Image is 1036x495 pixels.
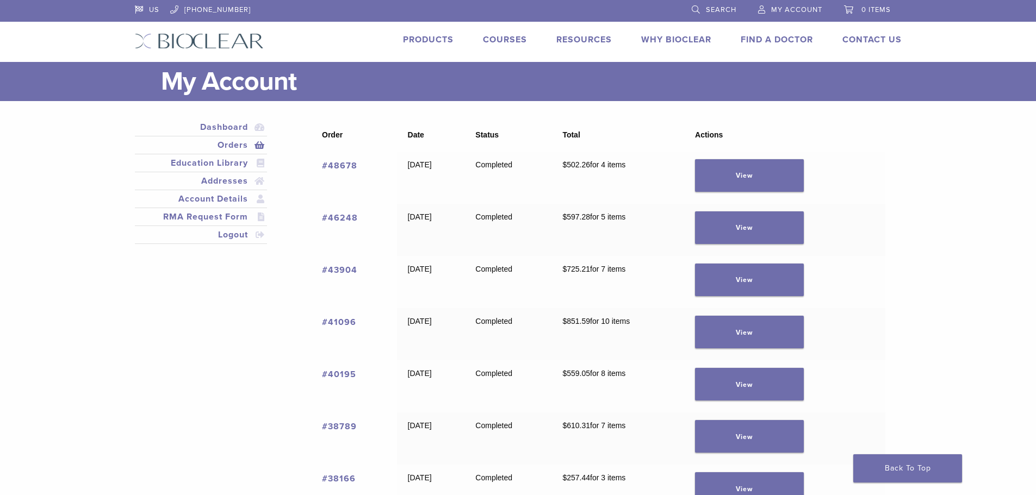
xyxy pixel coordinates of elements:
time: [DATE] [408,473,432,482]
a: Contact Us [842,34,902,45]
a: Account Details [137,192,265,205]
a: RMA Request Form [137,210,265,223]
span: 597.28 [562,212,590,221]
span: 725.21 [562,265,590,273]
a: View order 43904 [695,264,804,296]
td: for 4 items [552,152,685,204]
span: My Account [771,5,822,14]
td: for 7 items [552,412,685,465]
span: 502.26 [562,160,590,169]
td: for 10 items [552,308,685,360]
a: Resources [556,34,612,45]
span: $ [562,265,567,273]
a: View order 41096 [695,316,804,348]
td: Completed [465,152,552,204]
a: Education Library [137,156,265,170]
a: View order number 38789 [322,421,357,432]
a: View order number 46248 [322,212,358,223]
a: Why Bioclear [641,34,711,45]
time: [DATE] [408,317,432,325]
span: 0 items [861,5,891,14]
td: Completed [465,256,552,308]
a: Find A Doctor [741,34,813,45]
a: Addresses [137,174,265,187]
td: for 8 items [552,360,685,412]
span: 851.59 [562,317,590,325]
a: Dashboard [137,121,265,134]
h1: My Account [161,62,902,101]
span: Total [562,130,580,139]
a: View order 48678 [695,159,804,192]
td: for 5 items [552,204,685,256]
time: [DATE] [408,212,432,221]
a: View order 40195 [695,368,804,400]
span: $ [562,212,567,221]
time: [DATE] [408,160,432,169]
td: Completed [465,360,552,412]
a: View order number 48678 [322,160,357,171]
a: View order number 40195 [322,369,356,380]
a: View order number 38166 [322,473,356,484]
span: Search [706,5,736,14]
span: $ [562,421,567,430]
a: Products [403,34,454,45]
span: $ [562,317,567,325]
span: 559.05 [562,369,590,378]
td: for 7 items [552,256,685,308]
span: Actions [695,130,723,139]
a: View order 38789 [695,420,804,453]
a: Back To Top [853,454,962,483]
nav: Account pages [135,118,268,257]
span: 257.44 [562,473,590,482]
span: $ [562,473,567,482]
a: View order number 43904 [322,265,357,275]
td: Completed [465,308,552,360]
a: Orders [137,139,265,152]
a: Logout [137,228,265,241]
span: Status [475,130,499,139]
td: Completed [465,204,552,256]
td: Completed [465,412,552,465]
a: View order 46248 [695,211,804,244]
time: [DATE] [408,369,432,378]
span: $ [562,369,567,378]
a: Courses [483,34,527,45]
span: Order [322,130,343,139]
time: [DATE] [408,265,432,273]
img: Bioclear [135,33,264,49]
span: Date [408,130,424,139]
a: View order number 41096 [322,317,356,328]
time: [DATE] [408,421,432,430]
span: 610.31 [562,421,590,430]
span: $ [562,160,567,169]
